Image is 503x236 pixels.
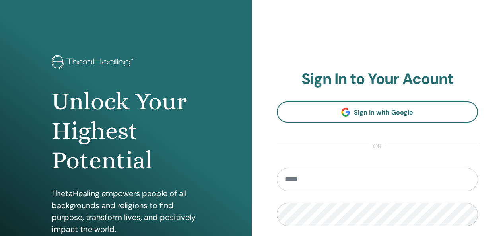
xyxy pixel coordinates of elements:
a: Sign In with Google [277,101,478,123]
h1: Unlock Your Highest Potential [52,87,200,176]
span: or [369,142,386,151]
p: ThetaHealing empowers people of all backgrounds and religions to find purpose, transform lives, a... [52,187,200,235]
h2: Sign In to Your Acount [277,70,478,88]
span: Sign In with Google [354,108,413,117]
